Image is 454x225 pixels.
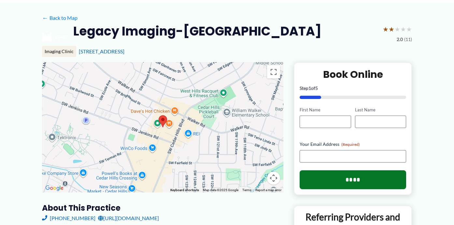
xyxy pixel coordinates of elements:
span: Map data ©2025 Google [203,188,238,192]
a: Terms (opens in new tab) [242,188,251,192]
a: [STREET_ADDRESS] [79,48,124,54]
img: Google [44,184,65,192]
a: ←Back to Map [42,13,78,23]
span: ★ [400,23,406,35]
span: 1 [308,85,311,91]
button: Toggle fullscreen view [267,65,280,78]
span: ★ [383,23,389,35]
p: Step of [300,86,406,91]
a: Open this area in Google Maps (opens a new window) [44,184,65,192]
span: (Required) [341,142,360,147]
span: ★ [406,23,412,35]
span: ← [42,15,48,21]
label: Last Name [355,107,406,113]
a: [PHONE_NUMBER] [42,213,95,223]
a: [URL][DOMAIN_NAME] [98,213,159,223]
span: ★ [389,23,394,35]
div: Imaging Clinic [42,46,76,57]
h3: About this practice [42,203,283,213]
a: Report a map error [255,188,281,192]
span: 2.0 [397,35,403,44]
button: Keyboard shortcuts [170,188,199,192]
h2: Legacy Imaging-[GEOGRAPHIC_DATA] [73,23,321,39]
button: Map camera controls [267,172,280,185]
span: 5 [315,85,318,91]
span: ★ [394,23,400,35]
span: (11) [404,35,412,44]
label: First Name [300,107,351,113]
label: Your Email Address [300,141,406,148]
h2: Book Online [300,68,406,81]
